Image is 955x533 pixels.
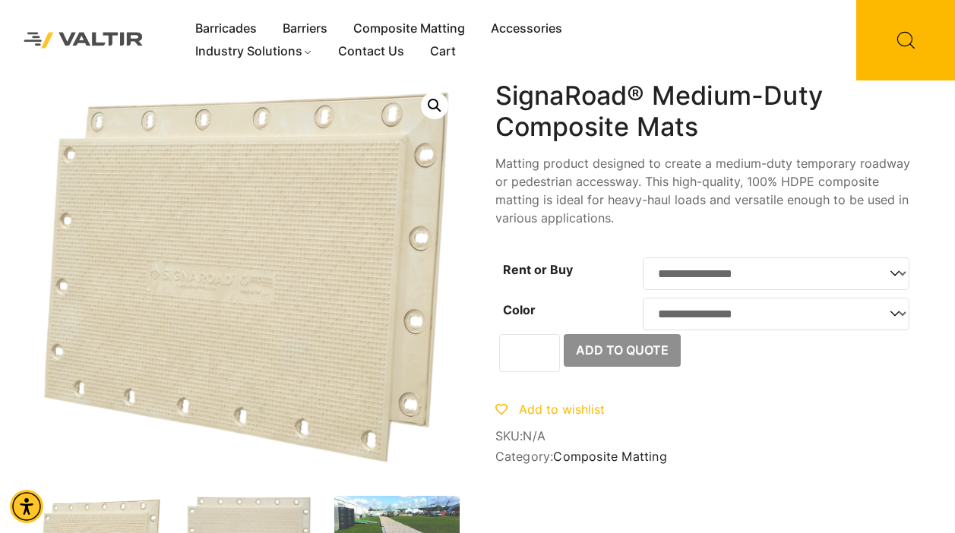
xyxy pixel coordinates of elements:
span: N/A [523,428,545,443]
a: Composite Matting [340,17,478,40]
a: Add to wishlist [495,402,605,417]
button: Add to Quote [564,334,681,367]
a: Barricades [182,17,270,40]
a: Open this option [421,92,448,119]
a: Accessories [478,17,575,40]
a: Composite Matting [553,449,666,464]
h1: SignaRoad® Medium-Duty Composite Mats [495,80,917,143]
label: Rent or Buy [503,262,573,277]
a: Cart [417,40,469,63]
span: Category: [495,449,917,464]
input: Product quantity [499,334,560,372]
span: Add to wishlist [519,402,605,417]
div: Accessibility Menu [10,490,43,523]
a: Industry Solutions [182,40,326,63]
img: Valtir Rentals [11,20,156,61]
a: Barriers [270,17,340,40]
label: Color [503,302,536,317]
img: SignaRoad Composite Mat [460,80,881,377]
a: Contact Us [325,40,417,63]
span: SKU: [495,429,917,443]
p: Matting product designed to create a medium-duty temporary roadway or pedestrian accessway. This ... [495,154,917,227]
